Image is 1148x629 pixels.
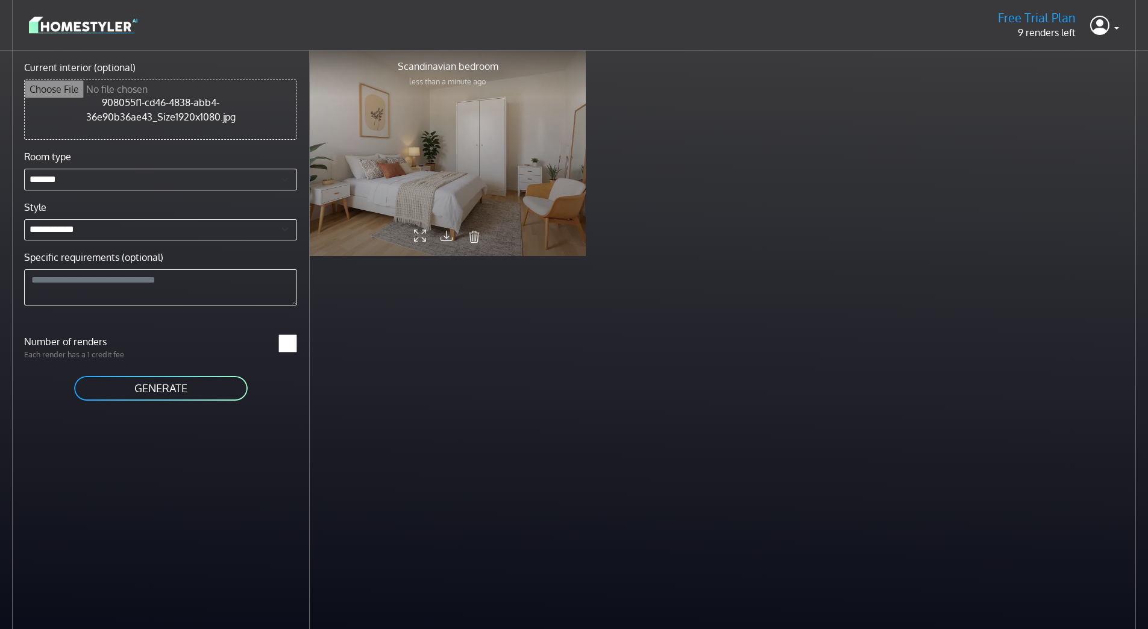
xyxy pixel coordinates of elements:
[998,10,1076,25] h5: Free Trial Plan
[17,334,161,349] label: Number of renders
[73,375,249,402] button: GENERATE
[398,76,498,87] p: less than a minute ago
[24,60,136,75] label: Current interior (optional)
[398,59,498,74] p: Scandinavian bedroom
[24,149,71,164] label: Room type
[17,349,161,360] p: Each render has a 1 credit fee
[24,250,163,264] label: Specific requirements (optional)
[998,25,1076,40] p: 9 renders left
[24,200,46,214] label: Style
[29,14,137,36] img: logo-3de290ba35641baa71223ecac5eacb59cb85b4c7fdf211dc9aaecaaee71ea2f8.svg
